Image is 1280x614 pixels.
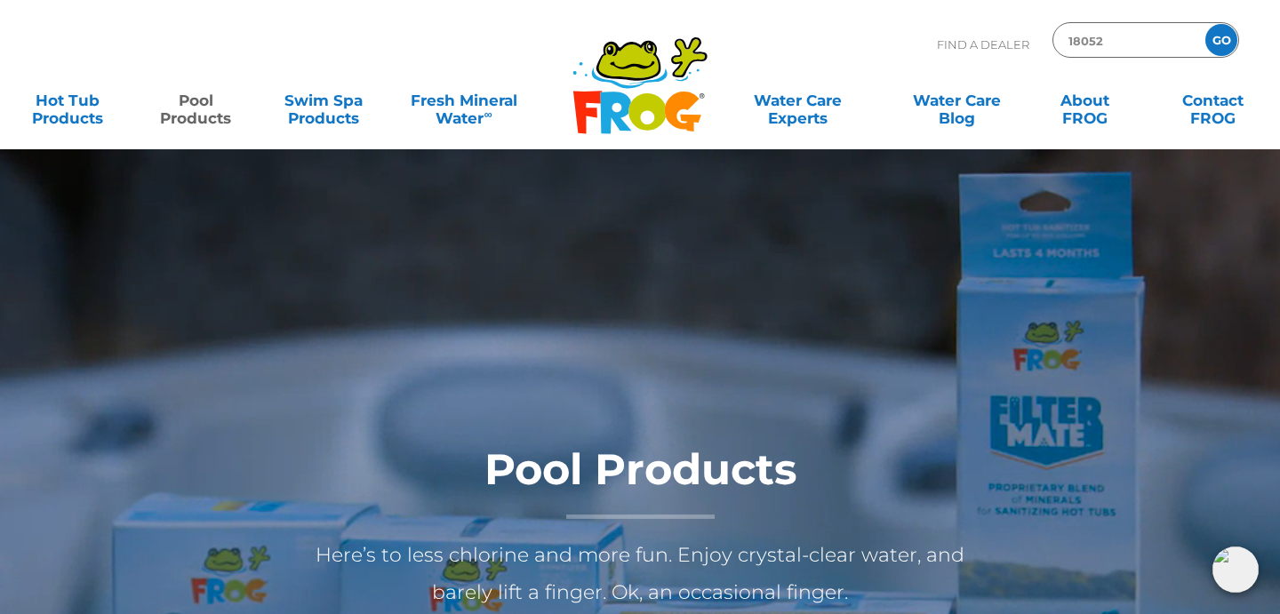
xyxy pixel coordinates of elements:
a: Water CareBlog [907,83,1006,118]
a: ContactFROG [1163,83,1262,118]
p: Here’s to less chlorine and more fun. Enjoy crystal-clear water, and barely lift a finger. Ok, an... [284,537,996,611]
input: GO [1205,24,1237,56]
p: Find A Dealer [937,22,1029,67]
a: PoolProducts [146,83,245,118]
sup: ∞ [484,108,492,121]
h1: Pool Products [284,446,996,519]
a: Fresh MineralWater∞ [402,83,526,118]
img: openIcon [1212,546,1259,593]
input: Zip Code Form [1067,28,1187,53]
a: Swim SpaProducts [274,83,373,118]
a: Hot TubProducts [18,83,117,118]
a: AboutFROG [1035,83,1134,118]
a: Water CareExperts [716,83,878,118]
